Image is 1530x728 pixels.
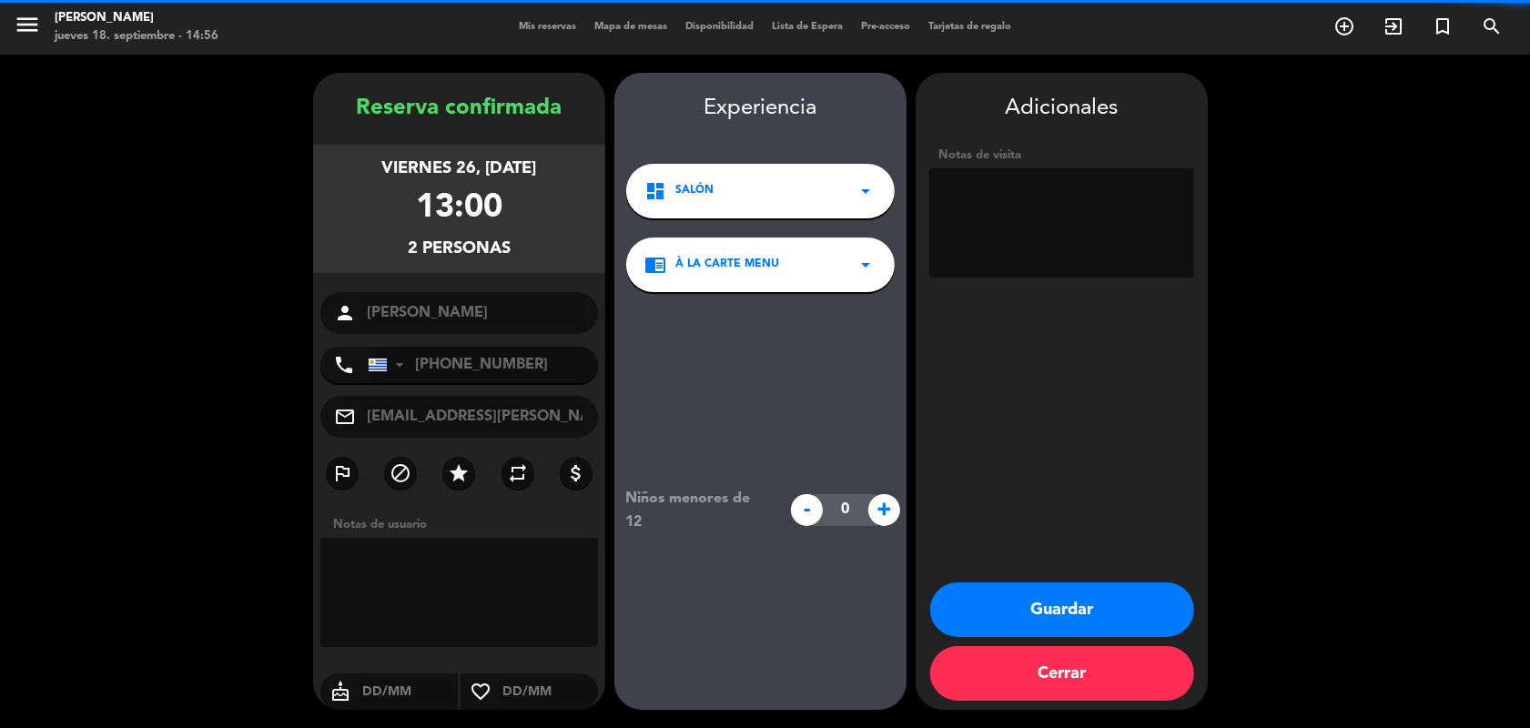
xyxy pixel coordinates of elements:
[324,515,605,534] div: Notas de usuario
[369,348,410,382] div: Uruguay: +598
[507,462,529,484] i: repeat
[565,462,587,484] i: attach_money
[510,22,585,32] span: Mis reservas
[448,462,470,484] i: star
[612,487,782,534] div: Niños menores de 12
[382,156,537,182] div: viernes 26, [DATE]
[313,91,605,126] div: Reserva confirmada
[930,646,1194,701] button: Cerrar
[1333,15,1355,37] i: add_circle_outline
[390,462,411,484] i: block
[55,27,218,45] div: jueves 18. septiembre - 14:56
[333,354,355,376] i: phone
[644,254,666,276] i: chrome_reader_mode
[14,11,41,38] i: menu
[14,11,41,45] button: menu
[334,302,356,324] i: person
[408,236,511,262] div: 2 personas
[919,22,1020,32] span: Tarjetas de regalo
[644,180,666,202] i: dashboard
[929,146,1194,165] div: Notas de visita
[855,254,876,276] i: arrow_drop_down
[501,681,598,703] input: DD/MM
[929,91,1194,126] div: Adicionales
[763,22,852,32] span: Lista de Espera
[675,256,779,274] span: À LA CARTE MENU
[1383,15,1404,37] i: exit_to_app
[585,22,676,32] span: Mapa de mesas
[852,22,919,32] span: Pre-acceso
[868,494,900,526] span: +
[461,681,501,703] i: favorite_border
[416,182,502,236] div: 13:00
[675,182,714,200] span: Salón
[930,582,1194,637] button: Guardar
[320,681,360,703] i: cake
[676,22,763,32] span: Disponibilidad
[1481,15,1503,37] i: search
[360,681,458,703] input: DD/MM
[55,9,218,27] div: [PERSON_NAME]
[855,180,876,202] i: arrow_drop_down
[1432,15,1454,37] i: turned_in_not
[791,494,823,526] span: -
[614,91,907,126] div: Experiencia
[331,462,353,484] i: outlined_flag
[334,406,356,428] i: mail_outline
